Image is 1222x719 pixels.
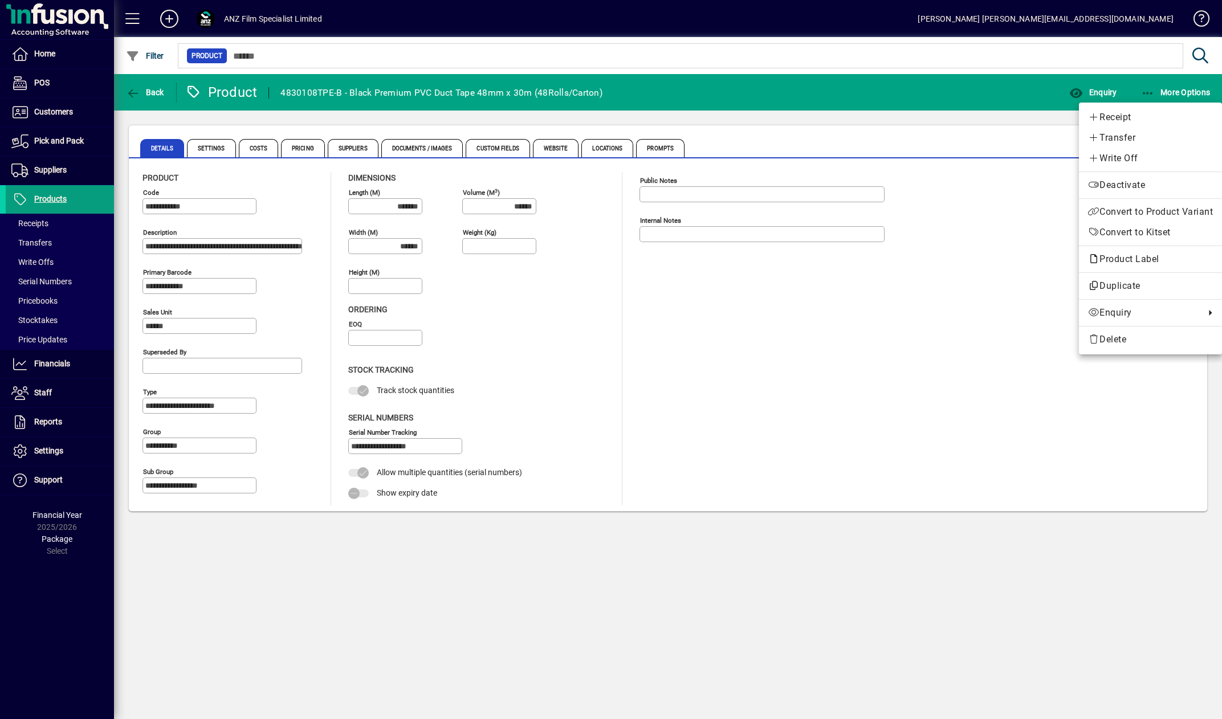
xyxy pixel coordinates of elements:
[1088,226,1213,239] span: Convert to Kitset
[1088,306,1199,320] span: Enquiry
[1088,279,1213,293] span: Duplicate
[1088,205,1213,219] span: Convert to Product Variant
[1088,111,1213,124] span: Receipt
[1088,254,1165,264] span: Product Label
[1088,152,1213,165] span: Write Off
[1088,131,1213,145] span: Transfer
[1079,175,1222,195] button: Deactivate product
[1088,333,1213,346] span: Delete
[1088,178,1213,192] span: Deactivate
